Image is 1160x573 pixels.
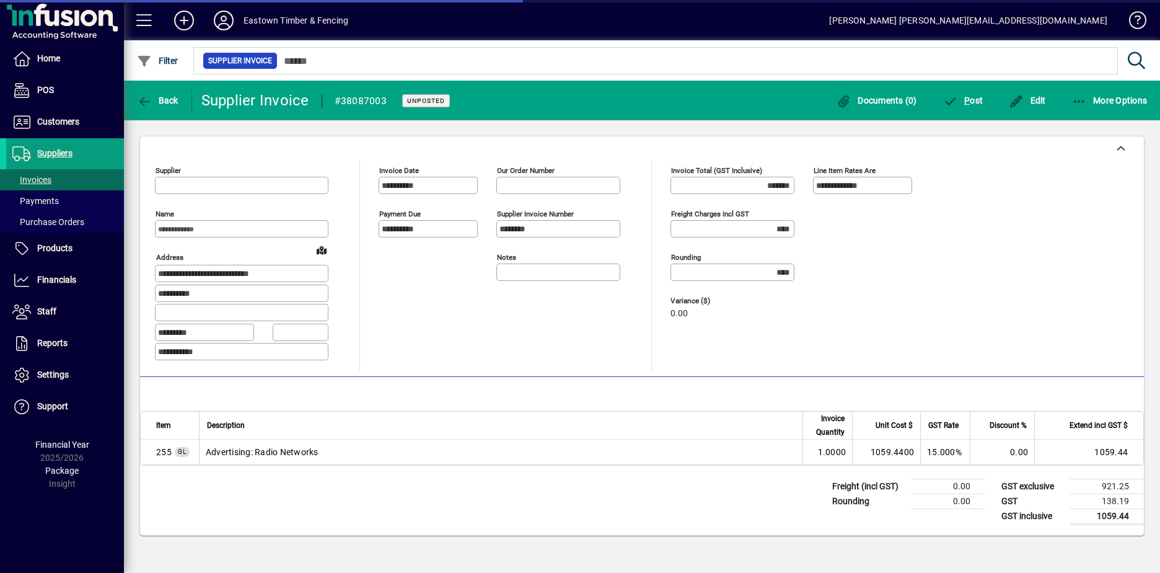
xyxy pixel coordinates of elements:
[911,494,985,509] td: 0.00
[45,466,79,476] span: Package
[379,166,419,175] mat-label: Invoice date
[137,56,178,66] span: Filter
[1070,509,1144,524] td: 1059.44
[911,479,985,494] td: 0.00
[12,217,84,227] span: Purchase Orders
[852,440,920,464] td: 1059.4400
[1009,95,1046,105] span: Edit
[37,370,69,380] span: Settings
[6,328,124,359] a: Reports
[1070,479,1144,494] td: 921.25
[156,166,181,175] mat-label: Supplier
[876,419,913,432] span: Unit Cost $
[995,509,1070,524] td: GST inclusive
[6,211,124,233] a: Purchase Orders
[970,440,1034,464] td: 0.00
[407,97,445,105] span: Unposted
[497,210,574,218] mat-label: Supplier invoice number
[1120,2,1145,43] a: Knowledge Base
[37,401,68,411] span: Support
[164,9,204,32] button: Add
[829,11,1107,30] div: [PERSON_NAME] [PERSON_NAME][EMAIL_ADDRESS][DOMAIN_NAME]
[995,479,1070,494] td: GST exclusive
[124,89,192,112] app-page-header-button: Back
[1070,494,1144,509] td: 138.19
[6,43,124,74] a: Home
[199,440,802,464] td: Advertising: Radio Networks
[335,91,387,111] div: #38087003
[940,89,986,112] button: Post
[37,306,56,316] span: Staff
[671,253,701,262] mat-label: Rounding
[1069,89,1151,112] button: More Options
[12,175,51,185] span: Invoices
[379,210,421,218] mat-label: Payment due
[6,265,124,296] a: Financials
[6,233,124,264] a: Products
[826,479,911,494] td: Freight (incl GST)
[920,440,970,464] td: 15.000%
[207,419,245,432] span: Description
[37,275,76,285] span: Financials
[670,297,745,305] span: Variance ($)
[6,391,124,422] a: Support
[1072,95,1148,105] span: More Options
[497,253,516,262] mat-label: Notes
[134,89,182,112] button: Back
[201,91,309,110] div: Supplier Invoice
[37,148,72,158] span: Suppliers
[156,446,172,458] span: Advertising
[6,75,124,106] a: POS
[833,89,920,112] button: Documents (0)
[37,338,68,348] span: Reports
[670,309,688,319] span: 0.00
[497,166,555,175] mat-label: Our order number
[178,448,187,455] span: GL
[134,50,182,72] button: Filter
[6,107,124,138] a: Customers
[671,210,749,218] mat-label: Freight charges incl GST
[814,166,876,175] mat-label: Line item rates are
[156,419,171,432] span: Item
[6,169,124,190] a: Invoices
[928,419,959,432] span: GST Rate
[964,95,970,105] span: P
[995,494,1070,509] td: GST
[826,494,911,509] td: Rounding
[37,243,72,253] span: Products
[671,166,762,175] mat-label: Invoice Total (GST inclusive)
[208,55,272,67] span: Supplier Invoice
[244,11,348,30] div: Eastown Timber & Fencing
[990,419,1027,432] span: Discount %
[37,53,60,63] span: Home
[943,95,983,105] span: ost
[837,95,917,105] span: Documents (0)
[1006,89,1049,112] button: Edit
[12,196,59,206] span: Payments
[37,85,54,95] span: POS
[6,360,124,391] a: Settings
[811,412,845,439] span: Invoice Quantity
[6,296,124,327] a: Staff
[37,117,79,127] span: Customers
[802,440,852,464] td: 1.0000
[312,240,332,260] a: View on map
[1034,440,1143,464] td: 1059.44
[137,95,178,105] span: Back
[6,190,124,211] a: Payments
[35,440,89,450] span: Financial Year
[1070,419,1128,432] span: Extend incl GST $
[156,210,174,218] mat-label: Name
[204,9,244,32] button: Profile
